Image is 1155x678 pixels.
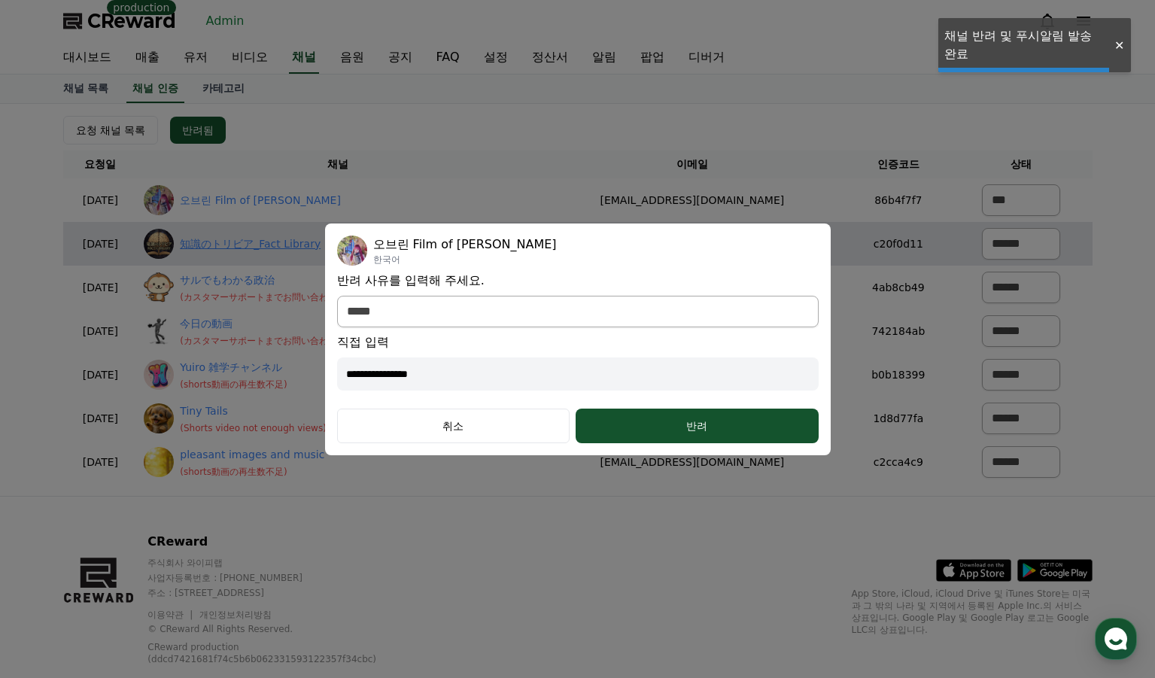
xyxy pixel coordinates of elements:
[359,418,549,433] div: 취소
[147,587,412,599] p: 주소 : [STREET_ADDRESS]
[69,411,132,427] p: [DATE]
[538,150,847,178] th: 이메일
[846,178,950,222] td: 86b4f7f7
[126,74,184,103] a: 채널 인증
[63,150,138,178] th: 요청일
[337,333,819,351] span: 직접 입력
[63,9,176,33] a: CReward
[138,150,537,178] th: 채널
[190,74,257,103] a: 카테고리
[76,123,146,138] div: 요청 채널 목록
[846,150,950,178] th: 인증코드
[147,623,412,635] p: © CReward All Rights Reserved.
[144,447,174,477] img: pleasant images and music
[180,466,324,478] p: ( shorts動画の再生数不足 )
[950,150,1093,178] th: 상태
[180,193,341,208] a: 오브린 Film of [PERSON_NAME]
[289,42,319,74] a: 채널
[337,236,819,443] div: 반려 사유를 입력해 주세요.
[373,254,557,266] span: 한국어
[144,229,174,259] img: 知識のトリビア_Fact Library
[846,309,950,353] td: 742184ab
[180,335,385,347] p: ( カスタマーサポートまでお問い合わせください。 )
[846,222,950,266] td: c20f0d11
[180,360,287,375] a: Yuiro 雑学チャンネル
[676,42,737,74] a: 디버거
[606,418,788,433] div: 반려
[47,500,56,512] span: 홈
[846,353,950,397] td: b0b18399
[147,641,388,665] p: CReward production (ddcd7421681f74c5b6b062331593122357f34cbc)
[147,557,412,569] p: 주식회사 와이피랩
[180,316,385,332] a: 今日の動画
[538,222,847,266] td: [EMAIL_ADDRESS][DOMAIN_NAME]
[846,440,950,484] td: c2cca4c9
[200,9,251,33] a: Admin
[69,367,132,383] p: [DATE]
[373,236,557,254] span: 오브린 Film of [PERSON_NAME]
[138,500,156,512] span: 대화
[846,397,950,440] td: 1d8d77fa
[376,42,424,74] a: 공지
[144,316,174,346] img: 今日の動画
[424,42,472,74] a: FAQ
[337,236,367,266] img: 오브린 Film of Lin
[144,272,174,303] img: サルでもわかる政治
[180,422,327,434] p: ( Shorts video not enough views )
[846,266,950,309] td: 4ab8cb49
[328,42,376,74] a: 음원
[123,42,172,74] a: 매출
[147,572,412,584] p: 사업자등록번호 : [PHONE_NUMBER]
[538,440,847,484] td: [EMAIL_ADDRESS][DOMAIN_NAME]
[87,9,176,33] span: CReward
[325,223,831,455] div: modal
[170,117,226,144] button: 반려됨
[180,291,385,303] p: ( カスタマーサポートまでお問い合わせください。 )
[5,477,99,515] a: 홈
[69,280,132,296] p: [DATE]
[51,74,121,103] a: 채널 목록
[180,447,324,463] a: pleasant images and music
[144,403,174,433] img: Tiny Tails
[180,236,321,252] a: 知識のトリビア_Fact Library
[147,610,195,620] a: 이용약관
[172,42,220,74] a: 유저
[99,477,194,515] a: 대화
[538,178,847,222] td: [EMAIL_ADDRESS][DOMAIN_NAME]
[69,324,132,339] p: [DATE]
[628,42,676,74] a: 팝업
[182,123,214,138] div: 반려됨
[69,193,132,208] p: [DATE]
[51,42,123,74] a: 대시보드
[69,236,132,252] p: [DATE]
[180,272,385,288] a: サルでもわかる政治
[144,185,174,215] img: 오브린 Film of Lin
[199,610,272,620] a: 개인정보처리방침
[337,409,570,443] button: 취소
[576,409,818,443] button: 반려
[147,533,412,551] p: CReward
[520,42,580,74] a: 정산서
[220,42,280,74] a: 비디오
[144,360,174,390] img: Yuiro 雑学チャンネル
[233,500,251,512] span: 설정
[194,477,289,515] a: 설정
[580,42,628,74] a: 알림
[180,403,327,419] a: Tiny Tails
[472,42,520,74] a: 설정
[180,379,287,391] p: ( shorts動画の再生数不足 )
[63,116,159,144] button: 요청 채널 목록
[852,588,1093,636] p: App Store, iCloud, iCloud Drive 및 iTunes Store는 미국과 그 밖의 나라 및 지역에서 등록된 Apple Inc.의 서비스 상표입니다. Goo...
[69,455,132,470] p: [DATE]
